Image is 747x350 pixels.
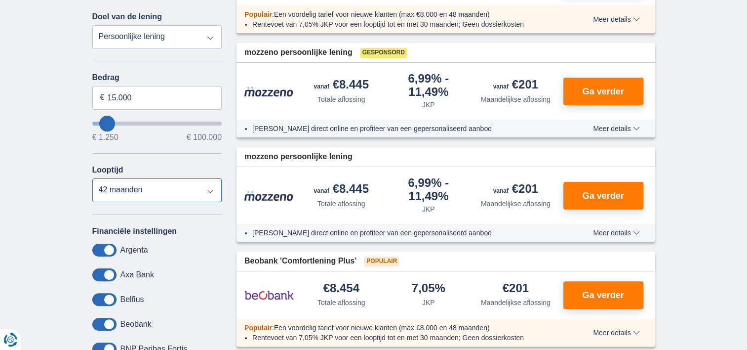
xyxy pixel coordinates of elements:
[314,79,369,92] div: €8.445
[586,329,647,337] button: Meer details
[481,199,550,209] div: Maandelijkse aflossing
[120,270,154,279] label: Axa Bank
[252,19,557,29] li: Rentevoet van 7,05% JKP voor een looptijd tot en met 30 maanden; Geen dossierkosten
[244,47,353,58] span: mozzeno persoonlijke lening
[422,204,435,214] div: JKP
[586,229,647,237] button: Meer details
[244,10,272,18] span: Populair
[120,246,148,255] label: Argenta
[120,295,144,304] label: Belfius
[314,183,369,197] div: €8.445
[252,124,557,133] li: [PERSON_NAME] direct online en profiteer van een gepersonaliseerd aanbod
[593,16,639,23] span: Meer details
[582,191,624,200] span: Ga verder
[252,333,557,343] li: Rentevoet van 7,05% JKP voor een looptijd tot en met 30 maanden; Geen dossierkosten
[493,79,538,92] div: €201
[244,151,353,163] span: mozzeno persoonlijke lening
[481,298,550,307] div: Maandelijkse aflossing
[244,256,356,267] span: Beobank 'Comfortlening Plus'
[92,122,222,126] input: wantToBorrow
[593,229,639,236] span: Meer details
[493,183,538,197] div: €201
[236,323,565,333] div: :
[582,291,624,300] span: Ga verder
[563,78,643,105] button: Ga verder
[563,281,643,309] button: Ga verder
[236,9,565,19] div: :
[252,228,557,238] li: [PERSON_NAME] direct online en profiteer van een gepersonaliseerd aanbod
[92,12,162,21] label: Doel van de lening
[317,94,365,104] div: Totale aflossing
[274,10,490,18] span: Een voordelig tarief voor nieuwe klanten (max €8.000 en 48 maanden)
[317,199,365,209] div: Totale aflossing
[100,92,105,103] span: €
[92,227,177,236] label: Financiële instellingen
[586,125,647,132] button: Meer details
[244,86,294,97] img: product.pl.alt Mozzeno
[563,182,643,210] button: Ga verder
[323,282,359,296] div: €8.454
[92,73,222,82] label: Bedrag
[360,48,407,58] span: Gesponsord
[244,283,294,307] img: product.pl.alt Beobank
[92,133,118,141] span: € 1.250
[412,282,445,296] div: 7,05%
[593,125,639,132] span: Meer details
[422,298,435,307] div: JKP
[593,329,639,336] span: Meer details
[389,177,469,202] div: 6,99%
[503,282,529,296] div: €201
[187,133,222,141] span: € 100.000
[364,257,399,266] span: Populair
[317,298,365,307] div: Totale aflossing
[481,94,550,104] div: Maandelijkse aflossing
[422,100,435,110] div: JKP
[586,15,647,23] button: Meer details
[244,324,272,332] span: Populair
[582,87,624,96] span: Ga verder
[389,73,469,98] div: 6,99%
[274,324,490,332] span: Een voordelig tarief voor nieuwe klanten (max €8.000 en 48 maanden)
[244,190,294,201] img: product.pl.alt Mozzeno
[120,320,152,329] label: Beobank
[92,166,123,175] label: Looptijd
